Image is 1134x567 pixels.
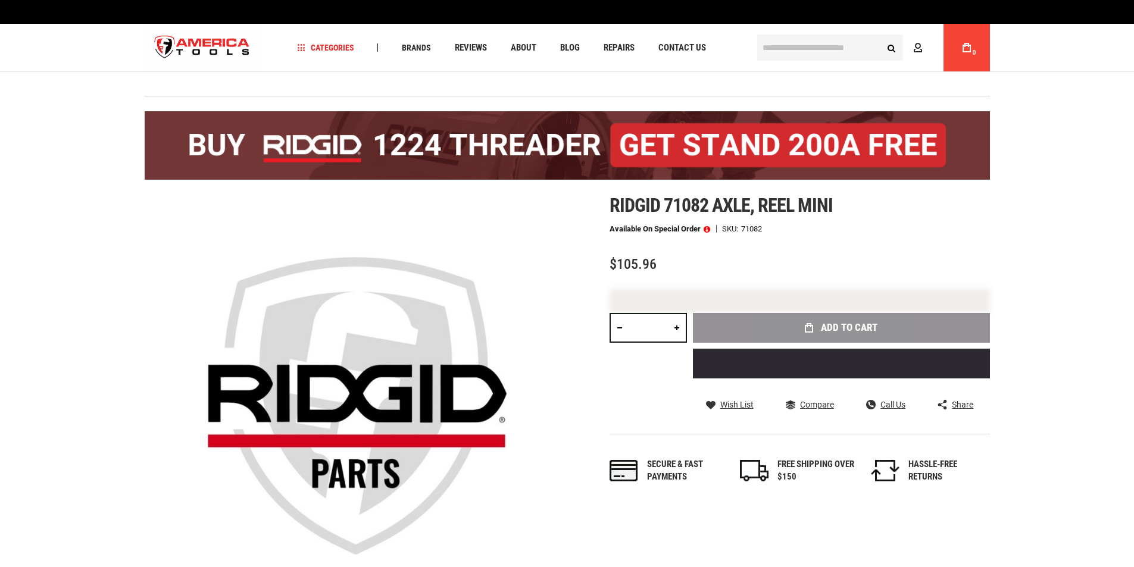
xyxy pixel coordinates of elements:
[455,43,487,52] span: Reviews
[402,43,431,52] span: Brands
[658,43,706,52] span: Contact Us
[871,460,899,481] img: returns
[952,400,973,409] span: Share
[741,225,762,233] div: 71082
[396,40,436,56] a: Brands
[880,400,905,409] span: Call Us
[955,24,978,71] a: 0
[653,40,711,56] a: Contact Us
[880,36,903,59] button: Search
[610,194,833,217] span: Ridgid 71082 axle, reel mini
[511,43,536,52] span: About
[610,460,638,481] img: payments
[145,111,990,180] img: BOGO: Buy the RIDGID® 1224 Threader (26092), get the 92467 200A Stand FREE!
[449,40,492,56] a: Reviews
[610,225,710,233] p: Available on Special Order
[145,26,260,70] a: store logo
[505,40,542,56] a: About
[297,43,354,52] span: Categories
[777,458,855,484] div: FREE SHIPPING OVER $150
[647,458,724,484] div: Secure & fast payments
[973,49,976,56] span: 0
[292,40,360,56] a: Categories
[866,399,905,410] a: Call Us
[740,460,769,481] img: shipping
[598,40,640,56] a: Repairs
[560,43,580,52] span: Blog
[610,256,657,272] span: $105.96
[145,26,260,70] img: America Tools
[800,400,834,409] span: Compare
[908,458,986,484] div: HASSLE-FREE RETURNS
[722,225,741,233] strong: SKU
[555,40,585,56] a: Blog
[706,399,754,410] a: Wish List
[720,400,754,409] span: Wish List
[786,399,834,410] a: Compare
[604,43,635,52] span: Repairs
